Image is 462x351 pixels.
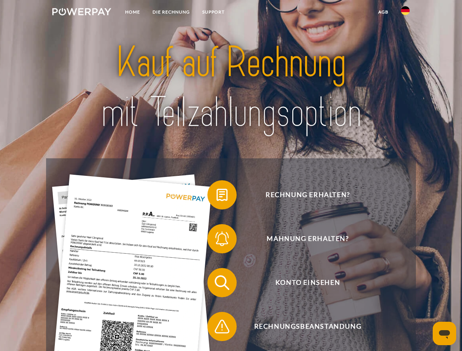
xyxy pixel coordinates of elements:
img: logo-powerpay-white.svg [52,8,111,15]
img: qb_bill.svg [213,186,231,204]
button: Rechnungsbeanstandung [207,312,398,341]
img: de [401,6,410,15]
span: Konto einsehen [218,268,397,297]
img: qb_search.svg [213,273,231,292]
img: qb_bell.svg [213,230,231,248]
iframe: Schaltfläche zum Öffnen des Messaging-Fensters [433,322,456,345]
button: Konto einsehen [207,268,398,297]
button: Rechnung erhalten? [207,180,398,210]
img: qb_warning.svg [213,317,231,336]
a: DIE RECHNUNG [146,5,196,19]
button: Mahnung erhalten? [207,224,398,253]
span: Mahnung erhalten? [218,224,397,253]
span: Rechnungsbeanstandung [218,312,397,341]
a: SUPPORT [196,5,231,19]
a: agb [372,5,395,19]
img: title-powerpay_de.svg [70,35,392,140]
a: Home [119,5,146,19]
span: Rechnung erhalten? [218,180,397,210]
